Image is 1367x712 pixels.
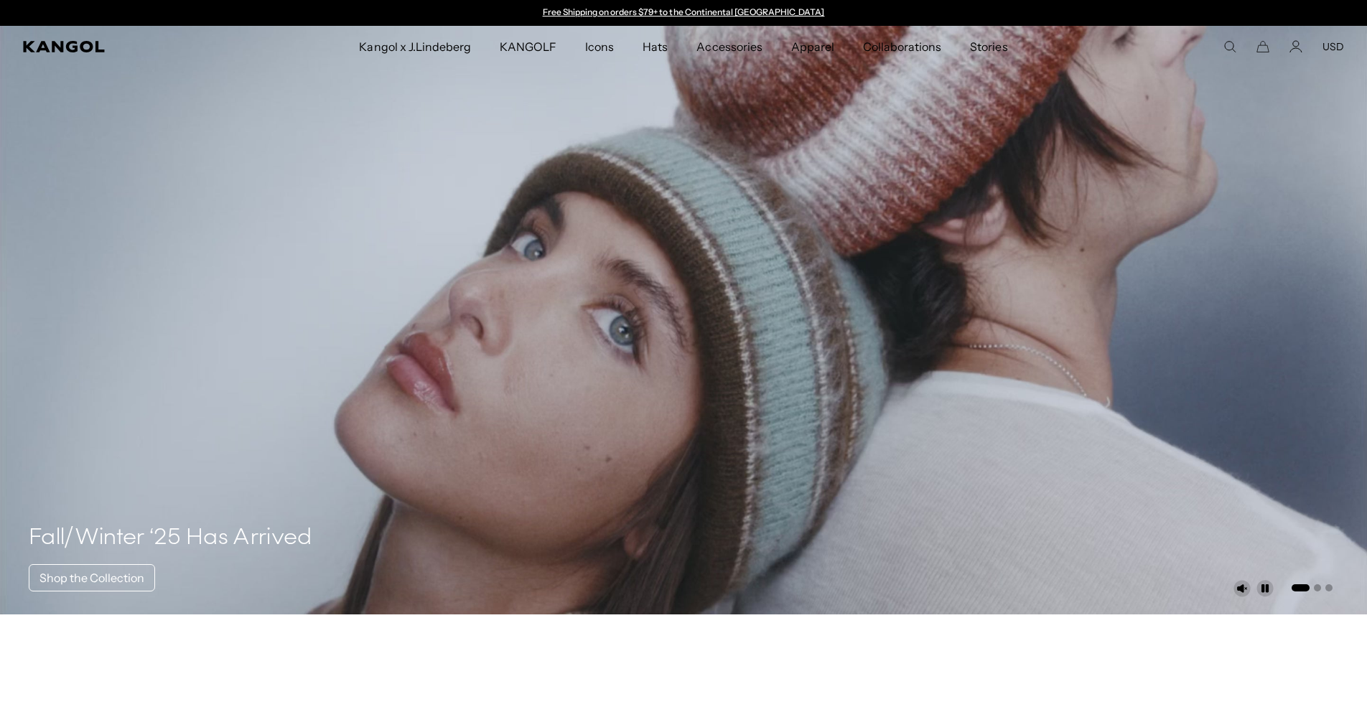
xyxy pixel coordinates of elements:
span: Apparel [791,26,834,67]
button: Unmute [1233,580,1251,597]
a: Accessories [682,26,776,67]
ul: Select a slide to show [1290,581,1333,593]
span: Accessories [696,26,762,67]
h4: Fall/Winter ‘25 Has Arrived [29,524,312,553]
span: Icons [585,26,614,67]
a: KANGOLF [485,26,571,67]
span: Collaborations [863,26,941,67]
button: USD [1322,40,1344,53]
a: Account [1289,40,1302,53]
a: Apparel [777,26,849,67]
slideshow-component: Announcement bar [536,7,831,19]
div: 1 of 2 [536,7,831,19]
button: Go to slide 1 [1292,584,1310,591]
button: Cart [1256,40,1269,53]
a: Hats [628,26,682,67]
span: Hats [643,26,668,67]
button: Go to slide 3 [1325,584,1333,591]
span: Kangol x J.Lindeberg [359,26,471,67]
button: Pause [1256,580,1274,597]
summary: Search here [1223,40,1236,53]
a: Free Shipping on orders $79+ to the Continental [GEOGRAPHIC_DATA] [543,6,825,17]
a: Stories [956,26,1022,67]
div: Announcement [536,7,831,19]
span: Stories [970,26,1007,67]
span: KANGOLF [500,26,556,67]
a: Icons [571,26,628,67]
a: Collaborations [849,26,956,67]
button: Go to slide 2 [1314,584,1321,591]
a: Kangol [23,41,238,52]
a: Shop the Collection [29,564,155,591]
a: Kangol x J.Lindeberg [345,26,485,67]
